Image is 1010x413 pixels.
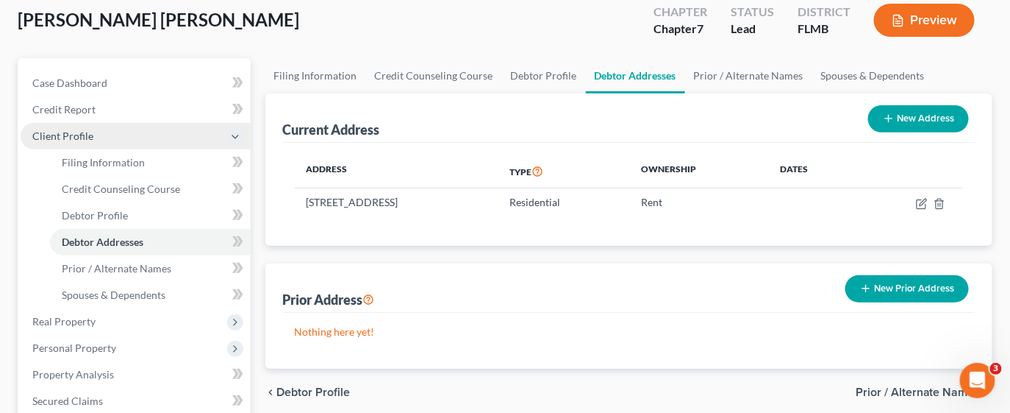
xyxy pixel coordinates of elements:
[868,105,969,133] button: New Address
[653,21,707,38] div: Chapter
[62,156,145,169] span: Filing Information
[295,155,498,188] th: Address
[32,368,114,381] span: Property Analysis
[32,395,103,407] span: Secured Claims
[874,4,975,37] button: Preview
[265,386,277,398] i: chevron_left
[21,361,251,388] a: Property Analysis
[586,58,685,93] a: Debtor Addresses
[960,363,995,398] iframe: Intercom live chat
[32,130,93,142] span: Client Profile
[32,103,96,116] span: Credit Report
[50,229,251,255] a: Debtor Addresses
[50,255,251,282] a: Prior / Alternate Names
[62,209,128,222] span: Debtor Profile
[283,291,375,308] div: Prior Address
[653,4,707,21] div: Chapter
[629,155,768,188] th: Ownership
[812,58,934,93] a: Spouses & Dependents
[62,289,165,301] span: Spouses & Dependents
[50,176,251,202] a: Credit Counseling Course
[21,70,251,96] a: Case Dashboard
[768,155,859,188] th: Dates
[32,342,116,354] span: Personal Property
[731,4,774,21] div: Status
[798,21,850,38] div: FLMB
[32,315,96,328] span: Real Property
[18,9,299,30] span: [PERSON_NAME] [PERSON_NAME]
[856,386,992,398] button: Prior / Alternate Names chevron_right
[845,275,969,303] button: New Prior Address
[502,58,586,93] a: Debtor Profile
[498,155,629,188] th: Type
[295,325,964,339] p: Nothing here yet!
[50,202,251,229] a: Debtor Profile
[990,363,1002,375] span: 3
[629,188,768,216] td: Rent
[62,183,180,195] span: Credit Counseling Course
[265,58,366,93] a: Filing Information
[697,21,703,35] span: 7
[498,188,629,216] td: Residential
[265,386,351,398] button: chevron_left Debtor Profile
[731,21,774,38] div: Lead
[366,58,502,93] a: Credit Counseling Course
[798,4,850,21] div: District
[50,149,251,176] a: Filing Information
[21,96,251,123] a: Credit Report
[50,282,251,308] a: Spouses & Dependents
[295,188,498,216] td: [STREET_ADDRESS]
[62,262,171,275] span: Prior / Alternate Names
[685,58,812,93] a: Prior / Alternate Names
[856,386,981,398] span: Prior / Alternate Names
[277,386,351,398] span: Debtor Profile
[32,77,107,89] span: Case Dashboard
[62,236,143,248] span: Debtor Addresses
[283,121,380,138] div: Current Address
